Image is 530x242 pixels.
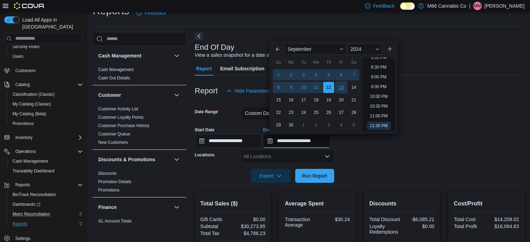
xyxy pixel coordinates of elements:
label: Date Range [195,109,220,115]
span: Settings [15,236,30,241]
li: 9:30 PM [368,83,390,91]
button: Customers [1,65,86,76]
a: Dashboards [10,200,43,209]
span: Load All Apps in [GEOGRAPHIC_DATA] [20,16,83,30]
span: Classification (Classic) [10,90,83,99]
button: Export [251,169,290,183]
div: Mike Messina [473,2,482,10]
div: day-16 [285,94,297,106]
div: day-10 [298,82,309,93]
div: Button. Open the month selector. September is currently selected. [285,44,346,55]
span: September [287,46,311,52]
img: Cova [14,2,45,9]
span: Email Subscription [220,62,264,76]
div: day-17 [298,94,309,106]
button: Customer [172,91,181,99]
span: Classification (Classic) [13,92,55,97]
button: Cash Management [98,52,171,59]
span: Reports [13,221,27,227]
span: Customer Purchase History [98,123,149,128]
a: Customer Loyalty Points [98,115,144,120]
div: Su [273,57,284,68]
span: Promotions [13,121,34,126]
div: day-29 [273,119,284,131]
li: 10:30 PM [367,102,390,110]
button: My Catalog (Classic) [7,99,86,109]
div: $4,786.23 [234,231,265,236]
p: | [469,2,470,10]
div: $0.00 [234,217,265,222]
div: Loyalty Redemptions [369,224,400,235]
input: Dark Mode [400,2,415,10]
label: End Date [263,127,281,133]
span: Catalog [13,80,83,89]
div: day-26 [323,107,334,118]
span: Traceabilty Dashboard [10,167,83,175]
div: Cash Management [93,65,186,85]
span: Reports [13,181,83,189]
span: Cash Out Details [98,75,130,81]
div: Fr [336,57,347,68]
button: Finance [98,204,171,211]
span: Promotions [98,187,120,193]
a: Cash Management [10,157,51,165]
div: Transaction Average [285,217,316,228]
button: Next month [384,44,395,55]
div: day-4 [310,69,322,80]
span: My Catalog (Classic) [13,101,51,107]
a: BioTrack Reconciliation [10,190,59,199]
div: day-28 [348,107,359,118]
div: $30,273.85 [234,224,265,229]
a: Promotions [98,188,120,193]
div: Gift Cards [200,217,231,222]
a: GL Transactions [98,227,129,232]
a: Metrc Reconciliation [10,210,53,218]
button: Custom Date [241,106,334,120]
a: Users [10,52,26,61]
button: Finance [172,203,181,211]
div: -$6,085.21 [403,217,434,222]
span: Cash Management [10,157,83,165]
a: My Catalog (Beta) [10,110,49,118]
div: day-2 [285,69,297,80]
div: $16,064.83 [488,224,519,229]
a: New Customers [98,140,128,145]
button: My Catalog (Beta) [7,109,86,119]
h3: Customer [98,92,121,99]
input: Press the down key to enter a popover containing a calendar. Press the escape key to close the po... [263,134,330,148]
a: Promotions [10,119,37,128]
button: Metrc Reconciliation [7,209,86,219]
span: Reports [10,220,83,228]
label: Start Date [195,127,215,133]
div: day-22 [273,107,284,118]
span: Report [196,62,212,76]
span: Promotions [10,119,83,128]
span: GL Account Totals [98,218,132,224]
a: Traceabilty Dashboard [10,167,57,175]
div: September, 2024 [272,69,360,131]
button: BioTrack Reconciliation [7,190,86,200]
a: Cash Out Details [98,76,130,80]
a: Customer Queue [98,132,130,136]
span: Users [10,52,83,61]
div: Total Profit [454,224,485,229]
span: Cash Management [98,67,133,72]
div: Sa [348,57,359,68]
h2: Cost/Profit [454,200,519,208]
a: Customer Activity List [98,107,138,111]
div: day-23 [285,107,297,118]
button: Cash Management [7,156,86,166]
button: Users [7,52,86,61]
div: Button. Open the year selector. 2024 is currently selected. [348,44,382,55]
div: Subtotal [200,224,231,229]
div: day-21 [348,94,359,106]
button: Previous Month [272,44,283,55]
span: MM [474,2,481,10]
div: We [310,57,322,68]
span: My Catalog (Beta) [10,110,83,118]
button: Next [195,32,203,40]
div: day-12 [323,82,334,93]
